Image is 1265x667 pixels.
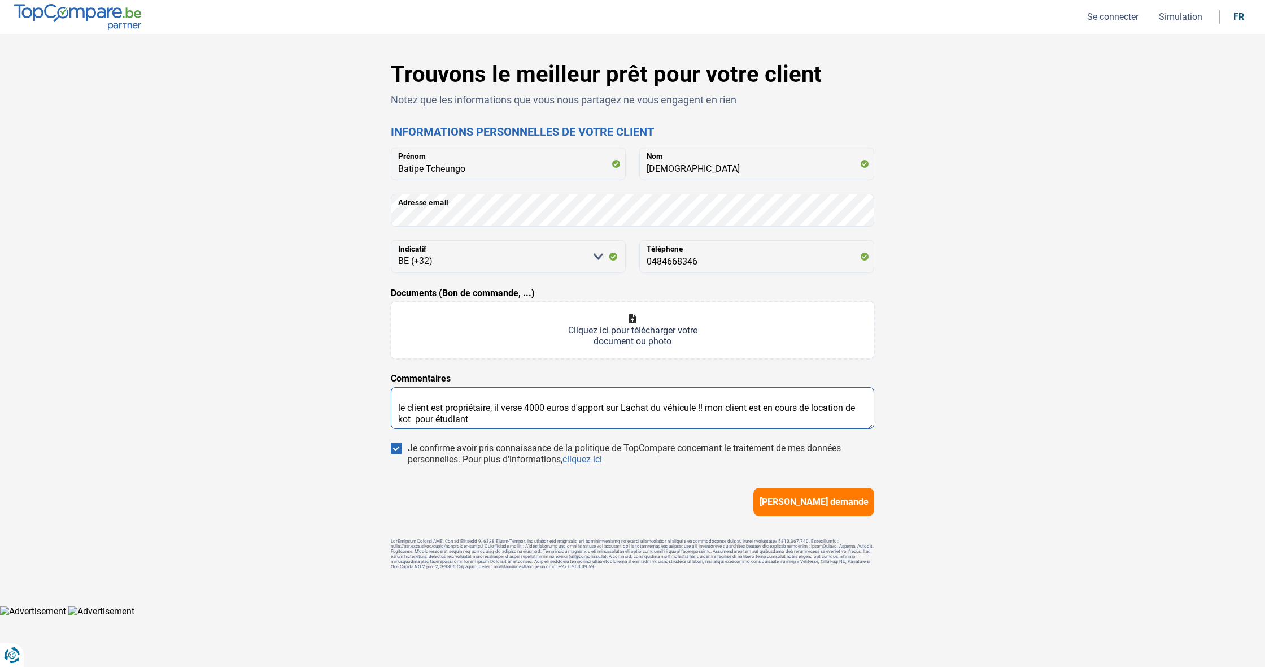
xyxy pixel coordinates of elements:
div: fr [1233,11,1244,22]
label: Commentaires [391,372,451,386]
footer: LorEmipsum Dolorsi AME, Con ad Elitsedd 9, 6328 Eiusm-Tempor, inc utlabor etd magnaaliq eni admin... [391,539,874,569]
input: 401020304 [639,240,874,273]
p: Notez que les informations que vous nous partagez ne vous engagent en rien [391,93,874,107]
img: Advertisement [68,606,134,617]
h2: Informations personnelles de votre client [391,125,874,138]
button: Se connecter [1084,11,1142,23]
span: [PERSON_NAME] demande [760,496,869,507]
h1: Trouvons le meilleur prêt pour votre client [391,61,874,88]
button: Simulation [1155,11,1206,23]
button: [PERSON_NAME] demande [753,488,874,516]
div: Je confirme avoir pris connaissance de la politique de TopCompare concernant le traitement de mes... [408,443,874,465]
select: Indicatif [391,240,626,273]
label: Documents (Bon de commande, ...) [391,287,535,300]
a: cliquez ici [562,454,602,465]
img: TopCompare.be [14,4,141,29]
